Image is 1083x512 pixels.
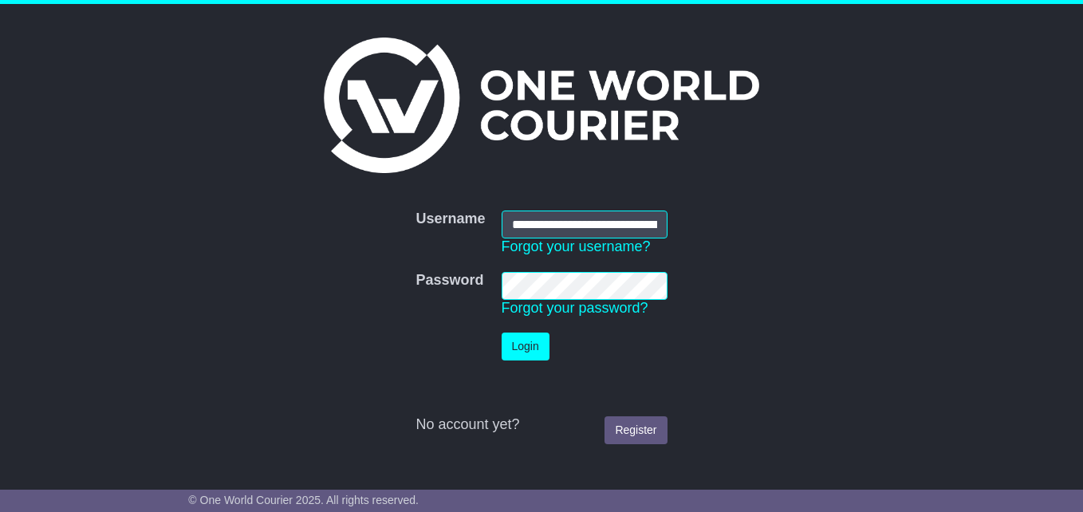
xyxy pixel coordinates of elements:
[605,416,667,444] a: Register
[502,333,549,360] button: Login
[415,211,485,228] label: Username
[502,238,651,254] a: Forgot your username?
[415,416,667,434] div: No account yet?
[324,37,759,173] img: One World
[188,494,419,506] span: © One World Courier 2025. All rights reserved.
[415,272,483,289] label: Password
[502,300,648,316] a: Forgot your password?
